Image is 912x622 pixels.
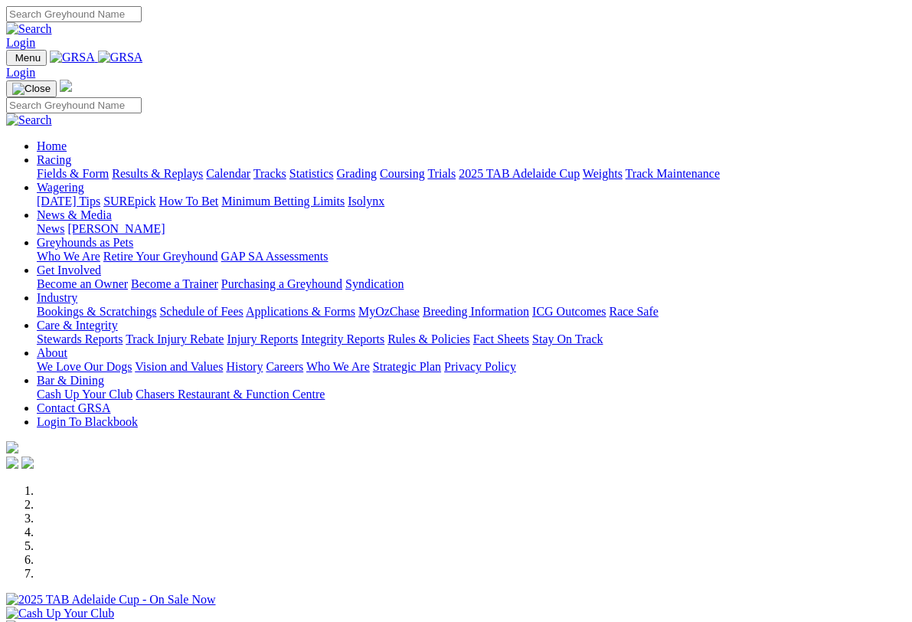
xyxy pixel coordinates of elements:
a: Rules & Policies [387,332,470,345]
a: Strategic Plan [373,360,441,373]
button: Toggle navigation [6,80,57,97]
a: Care & Integrity [37,319,118,332]
div: News & Media [37,222,906,236]
a: [PERSON_NAME] [67,222,165,235]
a: Isolynx [348,195,384,208]
a: Contact GRSA [37,401,110,414]
div: About [37,360,906,374]
a: ICG Outcomes [532,305,606,318]
a: Stewards Reports [37,332,123,345]
div: Industry [37,305,906,319]
div: Wagering [37,195,906,208]
div: Racing [37,167,906,181]
img: GRSA [50,51,95,64]
a: Privacy Policy [444,360,516,373]
a: Applications & Forms [246,305,355,318]
a: Tracks [253,167,286,180]
a: MyOzChase [358,305,420,318]
a: Who We Are [306,360,370,373]
img: twitter.svg [21,457,34,469]
a: History [226,360,263,373]
img: facebook.svg [6,457,18,469]
a: Results & Replays [112,167,203,180]
a: Track Injury Rebate [126,332,224,345]
a: About [37,346,67,359]
a: Race Safe [609,305,658,318]
a: Become an Owner [37,277,128,290]
a: News [37,222,64,235]
a: Bar & Dining [37,374,104,387]
a: Minimum Betting Limits [221,195,345,208]
a: SUREpick [103,195,155,208]
input: Search [6,97,142,113]
a: Racing [37,153,71,166]
img: logo-grsa-white.png [60,80,72,92]
a: Grading [337,167,377,180]
a: Syndication [345,277,404,290]
a: Vision and Values [135,360,223,373]
div: Bar & Dining [37,388,906,401]
div: Greyhounds as Pets [37,250,906,264]
a: Bookings & Scratchings [37,305,156,318]
a: Weights [583,167,623,180]
a: Become a Trainer [131,277,218,290]
img: GRSA [98,51,143,64]
a: Login To Blackbook [37,415,138,428]
a: Breeding Information [423,305,529,318]
a: Fields & Form [37,167,109,180]
a: Integrity Reports [301,332,384,345]
a: Login [6,36,35,49]
a: Login [6,66,35,79]
img: logo-grsa-white.png [6,441,18,453]
a: 2025 TAB Adelaide Cup [459,167,580,180]
a: Trials [427,167,456,180]
a: Wagering [37,181,84,194]
div: Get Involved [37,277,906,291]
img: Close [12,83,51,95]
img: 2025 TAB Adelaide Cup - On Sale Now [6,593,216,607]
a: Industry [37,291,77,304]
a: Careers [266,360,303,373]
span: Menu [15,52,41,64]
a: GAP SA Assessments [221,250,329,263]
a: Who We Are [37,250,100,263]
a: Chasers Restaurant & Function Centre [136,388,325,401]
a: Home [37,139,67,152]
img: Cash Up Your Club [6,607,114,620]
a: Schedule of Fees [159,305,243,318]
div: Care & Integrity [37,332,906,346]
a: Retire Your Greyhound [103,250,218,263]
a: News & Media [37,208,112,221]
a: Injury Reports [227,332,298,345]
a: Greyhounds as Pets [37,236,133,249]
img: Search [6,113,52,127]
a: Cash Up Your Club [37,388,132,401]
a: Coursing [380,167,425,180]
a: Statistics [289,167,334,180]
a: [DATE] Tips [37,195,100,208]
img: Search [6,22,52,36]
input: Search [6,6,142,22]
a: Purchasing a Greyhound [221,277,342,290]
a: Get Involved [37,264,101,277]
a: How To Bet [159,195,219,208]
a: We Love Our Dogs [37,360,132,373]
button: Toggle navigation [6,50,47,66]
a: Fact Sheets [473,332,529,345]
a: Stay On Track [532,332,603,345]
a: Track Maintenance [626,167,720,180]
a: Calendar [206,167,250,180]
